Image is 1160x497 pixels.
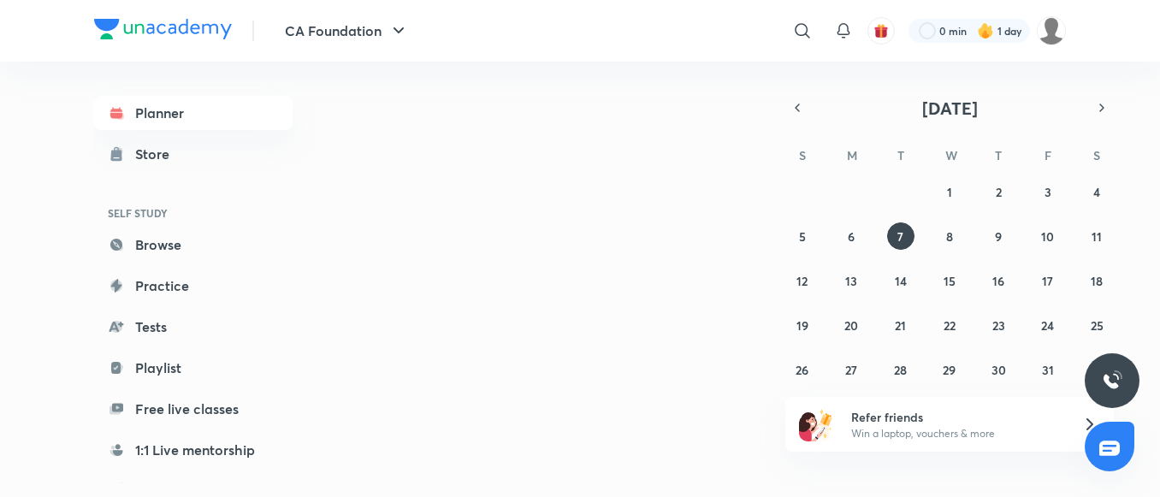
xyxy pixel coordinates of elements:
[945,147,957,163] abbr: Wednesday
[944,317,956,334] abbr: October 22, 2025
[94,351,293,385] a: Playlist
[789,311,816,339] button: October 19, 2025
[922,97,978,120] span: [DATE]
[985,356,1012,383] button: October 30, 2025
[796,362,808,378] abbr: October 26, 2025
[996,184,1002,200] abbr: October 2, 2025
[992,273,1004,289] abbr: October 16, 2025
[895,273,907,289] abbr: October 14, 2025
[873,23,889,38] img: avatar
[1042,362,1054,378] abbr: October 31, 2025
[799,147,806,163] abbr: Sunday
[897,228,903,245] abbr: October 7, 2025
[94,19,232,39] img: Company Logo
[94,269,293,303] a: Practice
[887,222,914,250] button: October 7, 2025
[1045,147,1051,163] abbr: Friday
[796,317,808,334] abbr: October 19, 2025
[848,228,855,245] abbr: October 6, 2025
[897,147,904,163] abbr: Tuesday
[94,96,293,130] a: Planner
[1042,273,1053,289] abbr: October 17, 2025
[94,310,293,344] a: Tests
[1083,222,1110,250] button: October 11, 2025
[1037,16,1066,45] img: kashish kumari
[799,407,833,441] img: referral
[895,317,906,334] abbr: October 21, 2025
[1034,267,1062,294] button: October 17, 2025
[1034,356,1062,383] button: October 31, 2025
[845,362,857,378] abbr: October 27, 2025
[837,356,865,383] button: October 27, 2025
[1093,147,1100,163] abbr: Saturday
[867,17,895,44] button: avatar
[837,267,865,294] button: October 13, 2025
[887,311,914,339] button: October 21, 2025
[992,317,1005,334] abbr: October 23, 2025
[851,426,1062,441] p: Win a laptop, vouchers & more
[809,96,1090,120] button: [DATE]
[995,228,1002,245] abbr: October 9, 2025
[985,222,1012,250] button: October 9, 2025
[1034,178,1062,205] button: October 3, 2025
[894,362,907,378] abbr: October 28, 2025
[851,408,1062,426] h6: Refer friends
[936,311,963,339] button: October 22, 2025
[94,228,293,262] a: Browse
[977,22,994,39] img: streak
[799,228,806,245] abbr: October 5, 2025
[985,178,1012,205] button: October 2, 2025
[844,317,858,334] abbr: October 20, 2025
[94,198,293,228] h6: SELF STUDY
[789,267,816,294] button: October 12, 2025
[1091,273,1103,289] abbr: October 18, 2025
[94,19,232,44] a: Company Logo
[936,178,963,205] button: October 1, 2025
[1041,228,1054,245] abbr: October 10, 2025
[1045,184,1051,200] abbr: October 3, 2025
[847,147,857,163] abbr: Monday
[936,356,963,383] button: October 29, 2025
[1083,267,1110,294] button: October 18, 2025
[94,137,293,171] a: Store
[837,311,865,339] button: October 20, 2025
[94,392,293,426] a: Free live classes
[789,356,816,383] button: October 26, 2025
[946,228,953,245] abbr: October 8, 2025
[887,356,914,383] button: October 28, 2025
[94,433,293,467] a: 1:1 Live mentorship
[796,273,808,289] abbr: October 12, 2025
[135,144,180,164] div: Store
[275,14,419,48] button: CA Foundation
[887,267,914,294] button: October 14, 2025
[1091,317,1104,334] abbr: October 25, 2025
[1092,228,1102,245] abbr: October 11, 2025
[947,184,952,200] abbr: October 1, 2025
[837,222,865,250] button: October 6, 2025
[985,267,1012,294] button: October 16, 2025
[1034,311,1062,339] button: October 24, 2025
[1093,184,1100,200] abbr: October 4, 2025
[1102,370,1122,391] img: ttu
[936,267,963,294] button: October 15, 2025
[1034,222,1062,250] button: October 10, 2025
[1083,178,1110,205] button: October 4, 2025
[845,273,857,289] abbr: October 13, 2025
[944,273,956,289] abbr: October 15, 2025
[1041,317,1054,334] abbr: October 24, 2025
[943,362,956,378] abbr: October 29, 2025
[936,222,963,250] button: October 8, 2025
[995,147,1002,163] abbr: Thursday
[985,311,1012,339] button: October 23, 2025
[789,222,816,250] button: October 5, 2025
[1083,311,1110,339] button: October 25, 2025
[991,362,1006,378] abbr: October 30, 2025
